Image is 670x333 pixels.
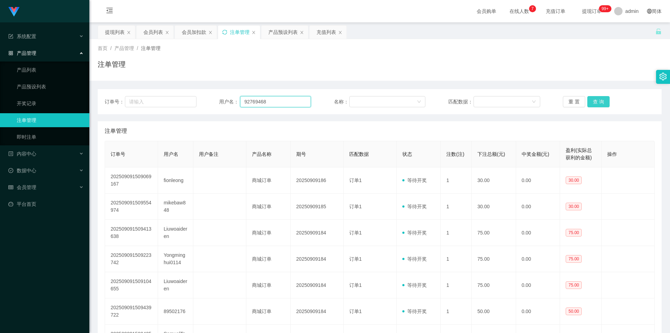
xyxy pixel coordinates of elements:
span: 订单1 [349,204,362,209]
div: 注单管理 [230,26,250,39]
td: 商城订单 [246,272,291,298]
button: 查 询 [587,96,610,107]
i: 图标: close [127,30,131,35]
td: 商城订单 [246,167,291,194]
span: 内容中心 [8,151,36,157]
i: 图标: setting [659,73,667,80]
i: 图标: close [300,30,304,35]
span: 75.00 [566,281,582,289]
span: 名称： [334,98,349,106]
span: 系统配置 [8,34,36,39]
td: 202509091509223742 [105,246,158,272]
span: 产品名称 [252,151,271,157]
td: mikebaw848 [158,194,193,220]
input: 请输入 [240,96,311,107]
span: 订单号： [105,98,125,106]
i: 图标: table [8,185,13,190]
td: 20250909184 [291,246,344,272]
i: 图标: profile [8,151,13,156]
span: 等待开奖 [402,178,427,183]
sup: 7 [529,5,536,12]
span: 充值订单 [542,9,569,14]
span: 首页 [98,45,107,51]
a: 产品列表 [17,63,84,77]
i: 图标: close [165,30,169,35]
sup: 1126 [599,5,611,12]
td: 202509091509439722 [105,298,158,325]
td: 202509091509104655 [105,272,158,298]
div: 会员列表 [143,26,163,39]
i: 图标: check-circle-o [8,168,13,173]
span: 75.00 [566,255,582,263]
span: 会员管理 [8,184,36,190]
td: 30.00 [472,167,516,194]
td: Liuwoaideren [158,272,193,298]
td: 1 [441,298,472,325]
td: 75.00 [472,246,516,272]
td: 商城订单 [246,246,291,272]
span: 期号 [296,151,306,157]
span: 数据中心 [8,168,36,173]
div: 会员加扣款 [182,26,206,39]
span: 匹配数据： [448,98,474,106]
td: 20250909184 [291,220,344,246]
span: 注数(注) [446,151,464,157]
span: 等待开奖 [402,282,427,288]
td: 0.00 [516,298,560,325]
span: 匹配数据 [349,151,369,157]
img: logo.9652507e.png [8,7,20,17]
span: 中奖金额(元) [522,151,549,157]
td: 30.00 [472,194,516,220]
input: 请输入 [125,96,196,107]
div: 充值列表 [317,26,336,39]
span: 订单1 [349,282,362,288]
td: 20250909184 [291,298,344,325]
span: 提现订单 [579,9,605,14]
span: 注单管理 [141,45,161,51]
span: 订单1 [349,309,362,314]
td: 1 [441,220,472,246]
td: 20250909186 [291,167,344,194]
td: 202509091509069167 [105,167,158,194]
td: 0.00 [516,220,560,246]
a: 开奖记录 [17,96,84,110]
td: 50.00 [472,298,516,325]
td: 0.00 [516,194,560,220]
td: Yongminghui0114 [158,246,193,272]
a: 产品预设列表 [17,80,84,94]
td: 商城订单 [246,220,291,246]
span: 等待开奖 [402,230,427,236]
td: 0.00 [516,246,560,272]
i: 图标: close [338,30,342,35]
td: 20250909185 [291,194,344,220]
div: 提现列表 [105,26,125,39]
a: 图标: dashboard平台首页 [8,197,84,211]
span: 30.00 [566,203,582,210]
td: 20250909184 [291,272,344,298]
i: 图标: form [8,34,13,39]
span: 操作 [607,151,617,157]
td: 1 [441,246,472,272]
span: 产品管理 [8,50,36,56]
td: 1 [441,272,472,298]
span: 订单号 [111,151,125,157]
span: / [137,45,138,51]
span: 订单1 [349,256,362,262]
h1: 注单管理 [98,59,126,70]
td: 202509091509554974 [105,194,158,220]
span: 等待开奖 [402,309,427,314]
a: 即时注单 [17,130,84,144]
span: 用户备注 [199,151,218,157]
span: 75.00 [566,229,582,237]
td: 75.00 [472,220,516,246]
span: 用户名： [219,98,240,106]
span: 盈利(实际总获利的金额) [566,147,592,160]
i: 图标: global [647,9,652,14]
td: 202509091509413638 [105,220,158,246]
i: 图标: sync [222,30,227,35]
i: 图标: menu-fold [98,0,121,23]
td: 89502176 [158,298,193,325]
td: 0.00 [516,272,560,298]
div: 产品预设列表 [268,26,298,39]
button: 重 置 [563,96,585,107]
